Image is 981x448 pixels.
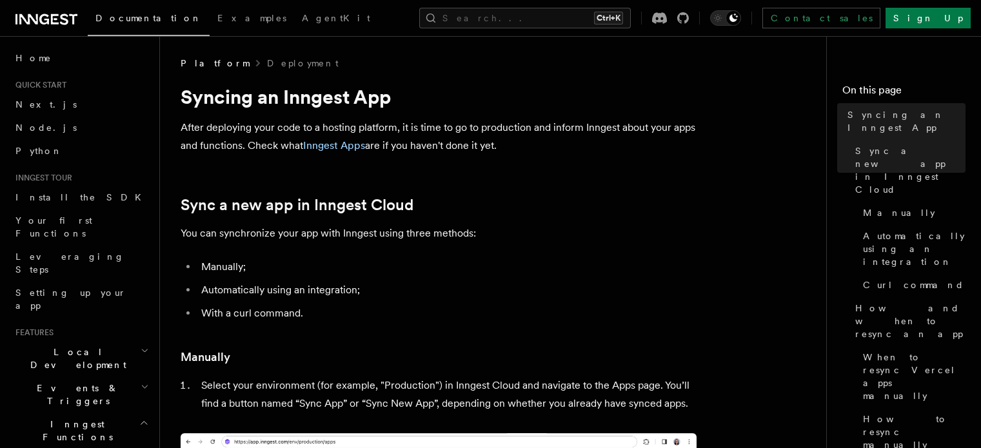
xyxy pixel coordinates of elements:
[847,108,966,134] span: Syncing an Inngest App
[197,304,697,322] li: With a curl command.
[197,281,697,299] li: Automatically using an integration;
[10,346,141,371] span: Local Development
[886,8,971,28] a: Sign Up
[10,116,152,139] a: Node.js
[10,245,152,281] a: Leveraging Steps
[850,297,966,346] a: How and when to resync an app
[858,273,966,297] a: Curl command
[858,346,966,407] a: When to resync Vercel apps manually
[10,376,152,413] button: Events & Triggers
[197,376,697,413] li: Select your environment (for example, "Production") in Inngest Cloud and navigate to the Apps pag...
[15,52,52,64] span: Home
[863,278,964,291] span: Curl command
[10,46,152,70] a: Home
[842,83,966,103] h4: On this page
[10,281,152,317] a: Setting up your app
[858,224,966,273] a: Automatically using an integration
[88,4,210,36] a: Documentation
[181,119,697,155] p: After deploying your code to a hosting platform, it is time to go to production and inform Innges...
[15,192,149,202] span: Install the SDK
[15,99,77,110] span: Next.js
[10,209,152,245] a: Your first Functions
[15,251,124,275] span: Leveraging Steps
[594,12,623,24] kbd: Ctrl+K
[302,13,370,23] span: AgentKit
[863,206,935,219] span: Manually
[842,103,966,139] a: Syncing an Inngest App
[181,57,249,70] span: Platform
[10,418,139,443] span: Inngest Functions
[210,4,294,35] a: Examples
[10,382,141,407] span: Events & Triggers
[303,139,365,151] a: Inngest Apps
[15,146,63,156] span: Python
[10,139,152,162] a: Python
[850,139,966,201] a: Sync a new app in Inngest Cloud
[217,13,286,23] span: Examples
[15,215,92,239] span: Your first Functions
[10,327,54,338] span: Features
[95,13,202,23] span: Documentation
[863,229,966,268] span: Automatically using an integration
[863,351,966,402] span: When to resync Vercel apps manually
[10,93,152,116] a: Next.js
[10,186,152,209] a: Install the SDK
[181,348,230,366] a: Manually
[181,224,697,242] p: You can synchronize your app with Inngest using three methods:
[15,122,77,133] span: Node.js
[181,85,697,108] h1: Syncing an Inngest App
[15,287,126,311] span: Setting up your app
[10,173,72,183] span: Inngest tour
[855,302,966,340] span: How and when to resync an app
[10,80,66,90] span: Quick start
[855,144,966,196] span: Sync a new app in Inngest Cloud
[762,8,880,28] a: Contact sales
[419,8,631,28] button: Search...Ctrl+K
[858,201,966,224] a: Manually
[267,57,339,70] a: Deployment
[710,10,741,26] button: Toggle dark mode
[181,196,413,214] a: Sync a new app in Inngest Cloud
[294,4,378,35] a: AgentKit
[10,340,152,376] button: Local Development
[197,258,697,276] li: Manually;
